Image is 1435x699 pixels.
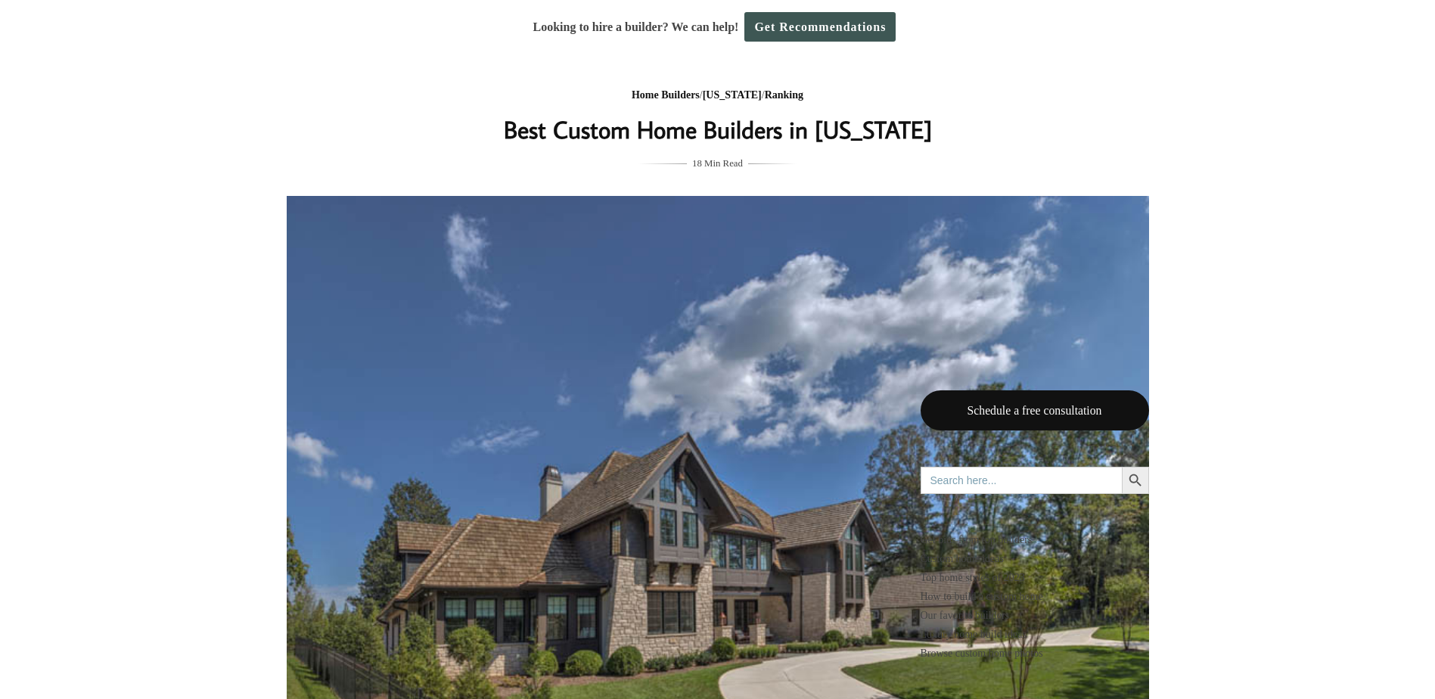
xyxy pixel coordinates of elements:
h1: Best Custom Home Builders in [US_STATE] [416,111,1020,148]
div: / / [416,86,1020,105]
a: Home Builders [632,89,700,101]
a: Get Recommendations [744,12,896,42]
a: Ranking [765,89,803,101]
a: [US_STATE] [703,89,762,101]
span: 18 Min Read [692,155,743,172]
